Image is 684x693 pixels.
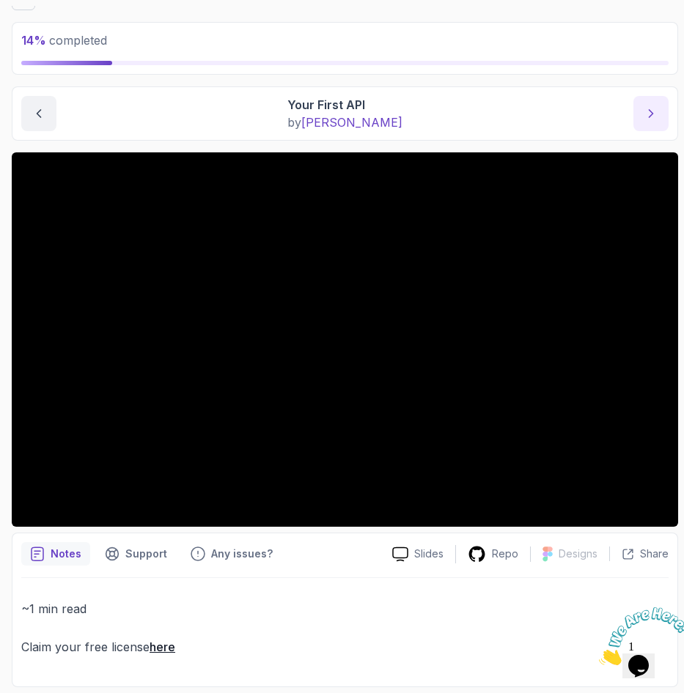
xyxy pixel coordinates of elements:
[125,546,167,561] p: Support
[609,546,669,561] button: Share
[301,115,402,130] span: [PERSON_NAME]
[640,546,669,561] p: Share
[21,33,107,48] span: completed
[96,542,176,566] button: Support button
[21,96,56,131] button: previous content
[287,114,402,131] p: by
[12,152,678,527] iframe: 1 - Your First API
[51,546,81,561] p: Notes
[21,542,90,566] button: notes button
[6,6,12,18] span: 1
[633,96,669,131] button: next content
[6,6,97,64] img: Chat attention grabber
[559,546,597,561] p: Designs
[287,96,402,114] p: Your First API
[414,546,444,561] p: Slides
[21,598,669,619] p: ~1 min read
[492,546,518,561] p: Repo
[211,546,273,561] p: Any issues?
[380,546,455,562] a: Slides
[21,33,46,48] span: 14 %
[182,542,282,566] button: Feedback button
[593,601,684,671] iframe: chat widget
[150,640,175,654] a: here
[21,637,669,657] p: Claim your free license
[456,545,530,563] a: Repo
